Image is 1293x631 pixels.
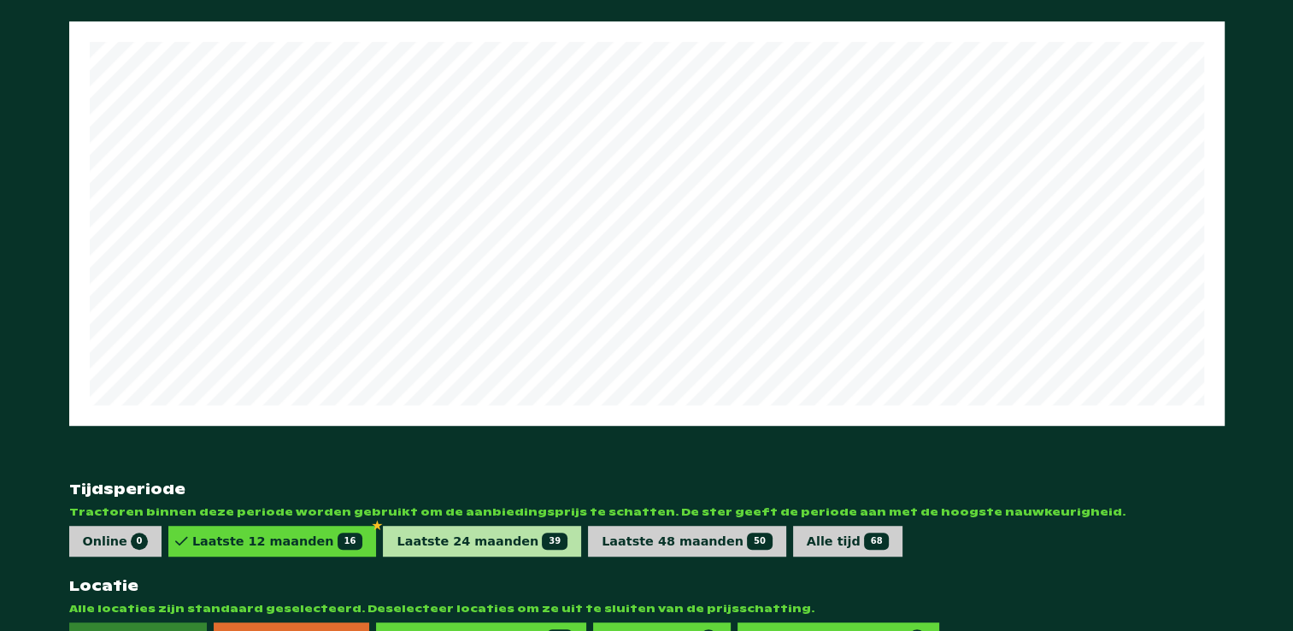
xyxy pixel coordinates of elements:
span: 16 [338,533,363,550]
span: 0 [131,533,148,550]
strong: Locatie [69,577,1225,595]
div: Laatste 48 maanden [602,533,773,550]
span: Tractoren binnen deze periode worden gebruikt om de aanbiedingsprijs te schatten. De ster geeft d... [69,505,1225,519]
div: Laatste 12 maanden [192,533,363,550]
span: Alle locaties zijn standaard geselecteerd. Deselecteer locaties om ze uit te sluiten van de prijs... [69,602,1225,616]
span: 39 [542,533,567,550]
div: Alle tijd [807,533,890,550]
span: 68 [864,533,890,550]
div: Laatste 24 maanden [397,533,567,550]
span: 50 [747,533,773,550]
div: Online [83,533,148,550]
strong: Tijdsperiode [69,481,1225,498]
